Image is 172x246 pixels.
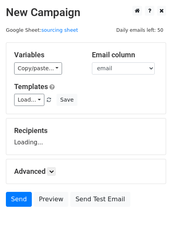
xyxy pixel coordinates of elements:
[113,27,166,33] a: Daily emails left: 50
[41,27,78,33] a: sourcing sheet
[14,126,158,147] div: Loading...
[14,126,158,135] h5: Recipients
[6,192,32,207] a: Send
[6,27,78,33] small: Google Sheet:
[92,51,158,59] h5: Email column
[70,192,130,207] a: Send Test Email
[14,94,44,106] a: Load...
[14,62,62,75] a: Copy/paste...
[14,51,80,59] h5: Variables
[14,167,158,176] h5: Advanced
[113,26,166,35] span: Daily emails left: 50
[34,192,68,207] a: Preview
[57,94,77,106] button: Save
[6,6,166,19] h2: New Campaign
[14,82,48,91] a: Templates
